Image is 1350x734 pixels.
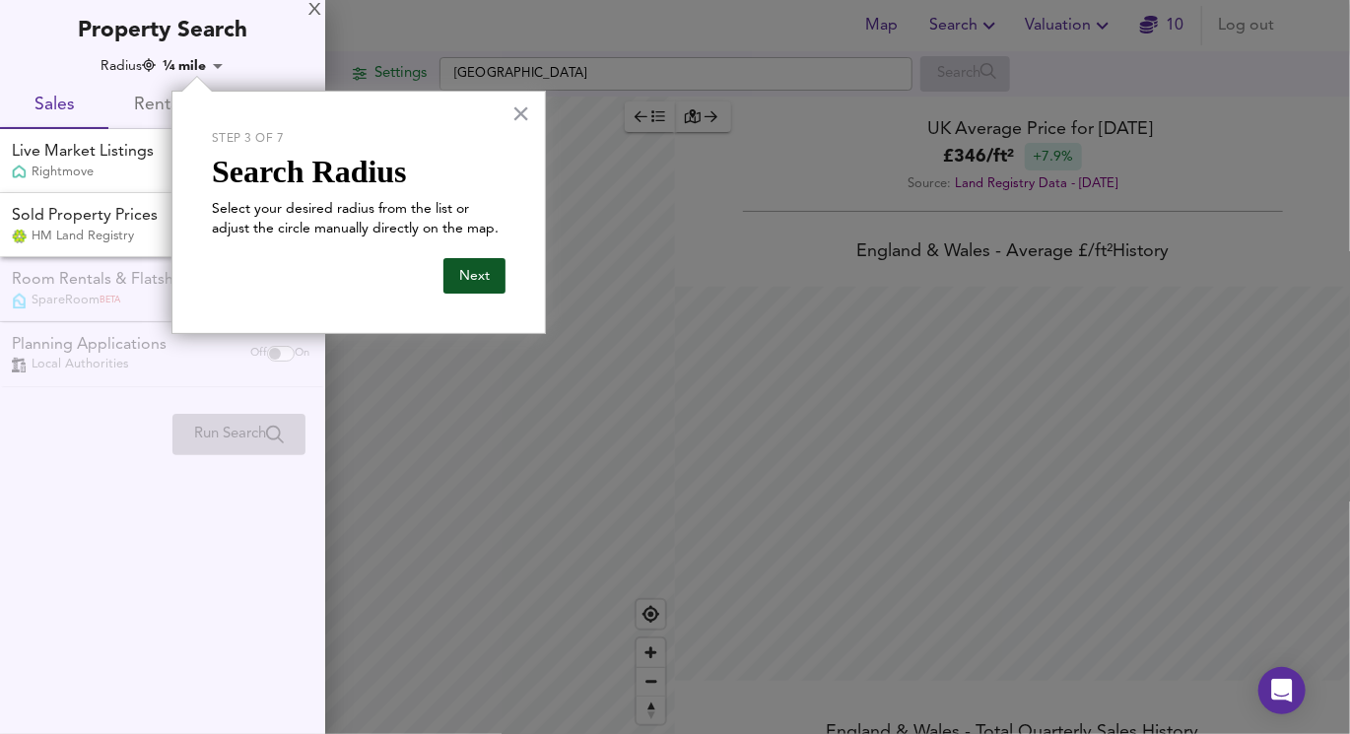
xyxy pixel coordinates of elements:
[12,205,158,228] div: Sold Property Prices
[212,200,506,238] p: Select your desired radius from the list or adjust the circle manually directly on the map.
[212,131,506,148] p: Step 3 of 7
[101,56,156,76] div: Radius
[12,164,154,181] div: Rightmove
[172,414,305,455] div: Please enable at least one data source to run a search
[157,56,230,76] div: ¼ mile
[443,258,506,294] button: Next
[12,228,158,245] div: HM Land Registry
[1258,667,1306,714] div: Open Intercom Messenger
[12,165,27,181] img: Rightmove
[308,4,321,18] div: X
[511,98,530,129] button: Close
[212,153,506,190] p: Search Radius
[12,141,154,164] div: Live Market Listings
[120,91,205,121] span: Rentals
[12,91,97,121] span: Sales
[12,230,27,243] img: Land Registry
